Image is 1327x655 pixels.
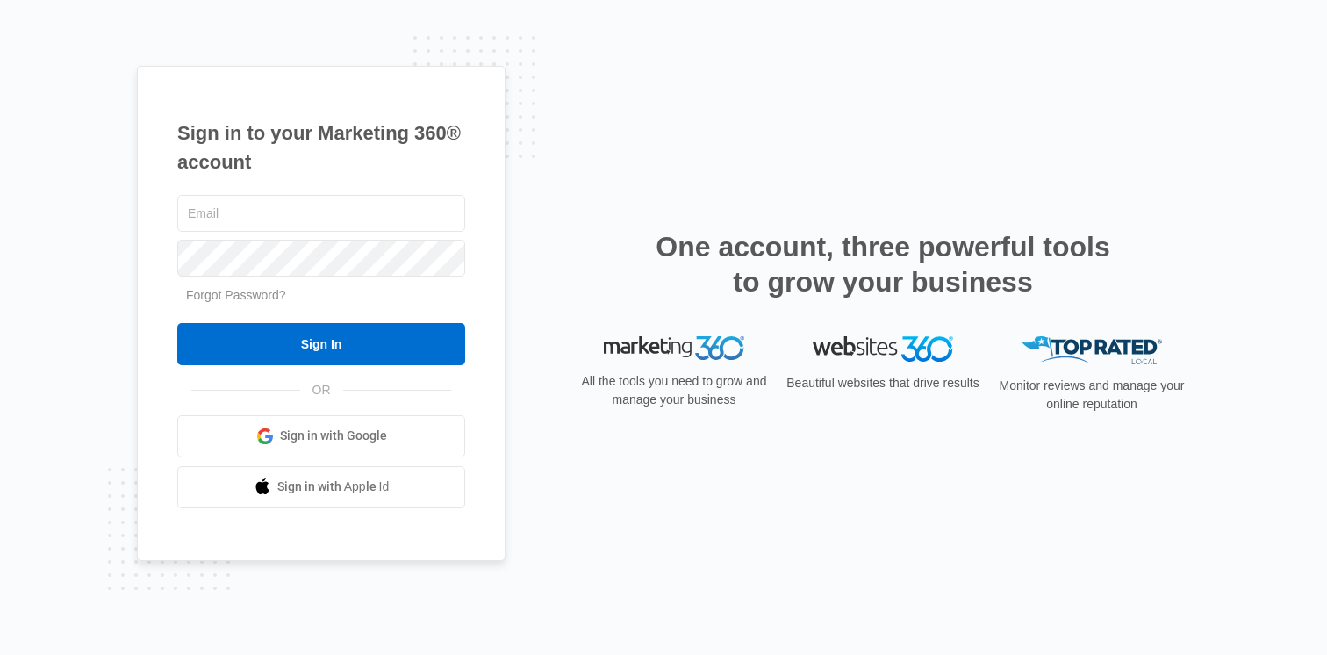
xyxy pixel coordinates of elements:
[993,377,1190,414] p: Monitor reviews and manage your online reputation
[177,466,465,508] a: Sign in with Apple Id
[300,381,343,399] span: OR
[813,336,953,362] img: Websites 360
[785,374,981,392] p: Beautiful websites that drive results
[177,119,465,176] h1: Sign in to your Marketing 360® account
[650,229,1115,299] h2: One account, three powerful tools to grow your business
[177,415,465,457] a: Sign in with Google
[177,323,465,365] input: Sign In
[186,288,286,302] a: Forgot Password?
[280,427,387,445] span: Sign in with Google
[604,336,744,361] img: Marketing 360
[277,478,390,496] span: Sign in with Apple Id
[1022,336,1162,365] img: Top Rated Local
[177,195,465,232] input: Email
[576,372,772,409] p: All the tools you need to grow and manage your business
